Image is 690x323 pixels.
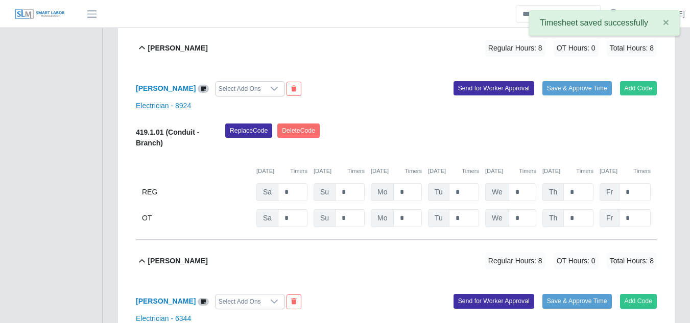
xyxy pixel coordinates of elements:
button: Timers [347,167,365,176]
span: Th [542,209,564,227]
div: [DATE] [600,167,651,176]
button: Save & Approve Time [542,294,612,308]
div: OT [142,209,250,227]
input: Search [516,5,601,23]
button: DeleteCode [277,123,320,138]
button: ReplaceCode [225,123,272,138]
span: OT Hours: 0 [554,40,599,57]
button: Add Code [620,81,657,95]
span: Mo [371,183,394,201]
span: Regular Hours: 8 [485,253,545,269]
span: We [485,209,509,227]
div: [DATE] [485,167,536,176]
span: We [485,183,509,201]
span: Su [314,183,336,201]
a: [PERSON_NAME] [136,84,196,92]
button: Timers [290,167,307,176]
span: Mo [371,209,394,227]
span: Total Hours: 8 [607,253,657,269]
a: [PERSON_NAME] [136,297,196,305]
button: Timers [462,167,479,176]
button: Send for Worker Approval [454,294,534,308]
div: [DATE] [428,167,479,176]
span: Su [314,209,336,227]
a: [PERSON_NAME] [626,9,685,19]
button: End Worker & Remove from the Timesheet [287,294,301,309]
div: Select Add Ons [216,294,264,309]
div: Select Add Ons [216,82,264,96]
div: [DATE] [542,167,593,176]
button: [PERSON_NAME] Regular Hours: 8 OT Hours: 0 Total Hours: 8 [136,28,657,69]
div: REG [142,183,250,201]
button: Timers [519,167,536,176]
span: Total Hours: 8 [607,40,657,57]
b: 419.1.01 (Conduit - Branch) [136,128,199,147]
button: End Worker & Remove from the Timesheet [287,82,301,96]
span: Fr [600,209,620,227]
button: Timers [576,167,593,176]
a: View/Edit Notes [198,297,209,305]
div: [DATE] [371,167,422,176]
button: Timers [405,167,422,176]
button: Add Code [620,294,657,308]
b: [PERSON_NAME] [148,256,207,266]
a: View/Edit Notes [198,84,209,92]
span: Tu [428,209,449,227]
span: OT Hours: 0 [554,253,599,269]
img: SLM Logo [14,9,65,20]
span: Sa [256,209,278,227]
span: Regular Hours: 8 [485,40,545,57]
button: Timers [633,167,651,176]
button: [PERSON_NAME] Regular Hours: 8 OT Hours: 0 Total Hours: 8 [136,240,657,282]
button: Send for Worker Approval [454,81,534,95]
a: Electrician - 8924 [136,102,191,110]
button: Save & Approve Time [542,81,612,95]
div: [DATE] [256,167,307,176]
span: Sa [256,183,278,201]
b: [PERSON_NAME] [148,43,207,54]
span: × [663,16,669,28]
div: [DATE] [314,167,365,176]
span: Fr [600,183,620,201]
span: Tu [428,183,449,201]
span: Th [542,183,564,201]
div: Timesheet saved successfully [529,10,680,36]
a: Electrician - 6344 [136,314,191,322]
